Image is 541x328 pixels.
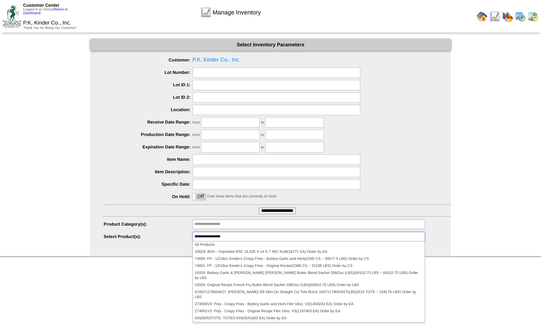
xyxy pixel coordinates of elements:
[23,20,71,26] span: P.K, Kinder Co., Inc.
[193,193,206,200] label: Off
[515,11,526,22] img: calendarprod.gif
[104,120,193,125] label: Receive Date Range:
[23,8,68,15] a: (Return to Dashboard)
[193,282,425,289] li: 19334: Original Recipe French Fry Butter Blend Sachet 198/2oz (LBS)(66552.75 LBS) Order by LBS
[193,255,425,263] li: 74000: FP - 12/18oz Kinder's Crispy Fries - Buttery Garlic and Herb(2265 CS ~ 30577.5 LBS) Order ...
[201,7,211,18] img: line_graph.gif
[193,241,425,248] li: All Products
[193,145,200,149] span: from
[193,270,425,282] li: 19333: Buttery Garlic & [PERSON_NAME] [PERSON_NAME] Butter Blend Sachet 198/2oz (LBS)(64102.75 LB...
[261,133,264,137] span: to
[23,26,76,30] span: Thank You for Being Our Customer!
[104,107,193,112] label: Location:
[193,315,425,322] li: KINDERSTOTE: TOTES KINDERS(63 EA) Order by EA
[193,289,425,301] li: K10071179054627: [PERSON_NAME] 3/8 Skin-On Straight Cut Tots BULK 10071179054627(LBS)(416 TOTE ~ ...
[193,248,425,255] li: Z0629: BOX - Unprinted RSC 16.625 X 14 X 7 40C Kraft(16771 EA) Order by EA
[104,55,451,65] span: P.K, Kinder Co., Inc.
[193,263,425,270] li: 74001: FP - 12/18oz Kinder's Crispy Fries - Original Recipe(2388 CS ~ 32238 LBS) Order by CS
[213,9,261,16] span: Manage Inventory
[104,182,193,187] label: Specific Date:
[261,121,264,125] span: to
[104,222,193,227] label: Product Category(s):
[23,8,68,15] span: Logged in as Sstory
[261,145,264,149] span: to
[502,11,513,22] img: graph.gif
[477,11,487,22] img: home.gif
[104,194,193,199] label: On Hold:
[104,82,193,87] label: Lot ID 1:
[193,133,200,137] span: from
[193,121,200,125] span: from
[104,132,193,137] label: Production Date Range:
[207,194,277,198] span: Only show items that are currently on hold.
[528,11,538,22] img: calendarinout.gif
[3,5,21,28] img: ZoRoCo_Logo(Green%26Foil)%20jpg.webp
[104,95,193,100] label: Lot ID 2:
[23,3,59,8] span: Customer Center
[489,11,500,22] img: line_graph.gif
[104,234,193,239] label: Select Product(s):
[104,70,193,75] label: Lot Number:
[193,193,206,200] div: OnOff
[193,308,425,315] li: Z74001V3: Poly - Crispy Fries - Original Recipe Film 18oz. V3(1197463 EA) Order by EA
[90,39,451,51] div: Select Inventory Parameters
[104,144,193,149] label: Expiration Date Range:
[193,301,425,308] li: Z74000V3: Poly - Crispy Fries - Buttery Garlic and Herb Film 18oz. V3(1458243 EA) Order by EA
[104,157,193,162] label: Item Name:
[104,57,193,62] label: Customer:
[104,169,193,174] label: Item Description:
